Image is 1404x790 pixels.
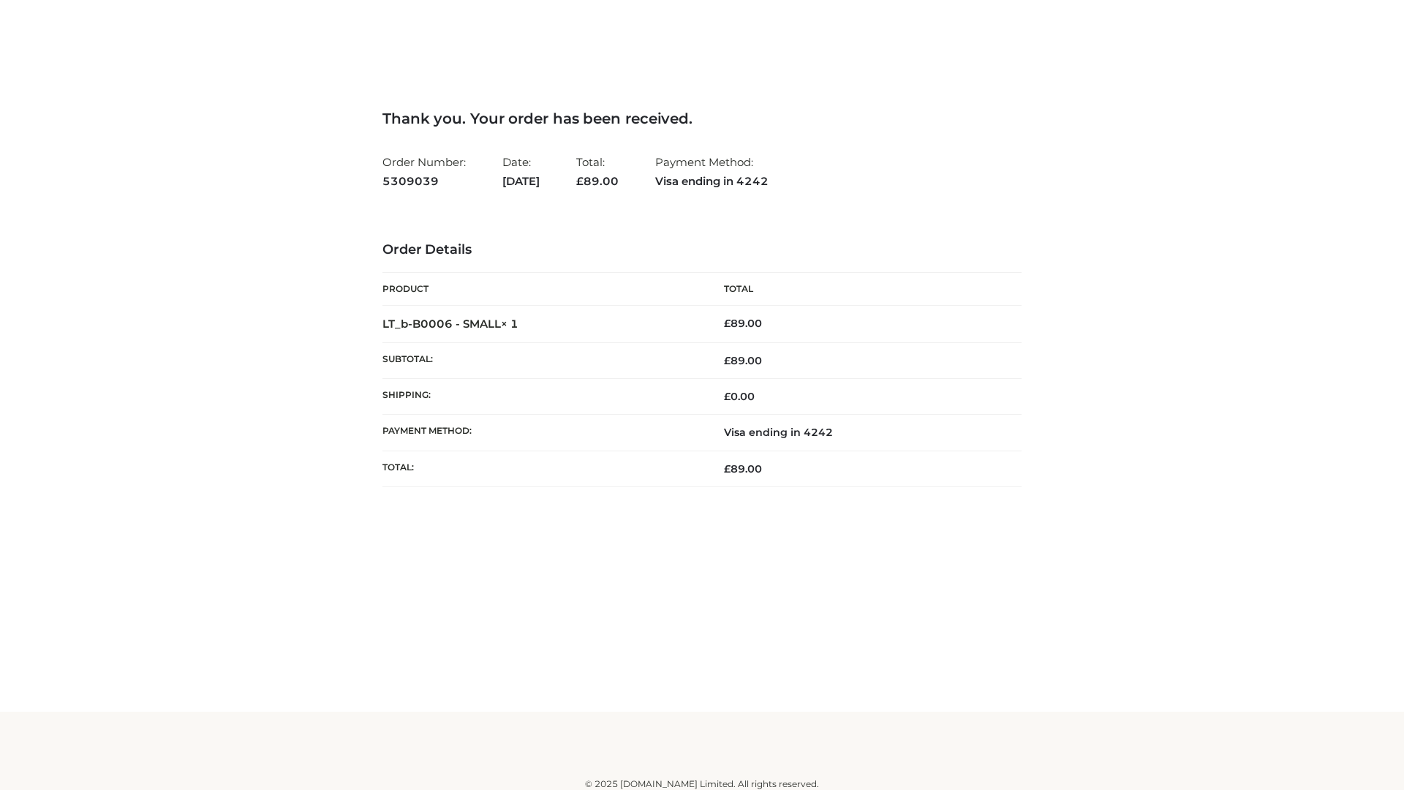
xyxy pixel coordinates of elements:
th: Product [382,273,702,306]
h3: Thank you. Your order has been received. [382,110,1022,127]
h3: Order Details [382,242,1022,258]
td: Visa ending in 4242 [702,415,1022,451]
span: £ [724,462,731,475]
strong: 5309039 [382,172,466,191]
th: Subtotal: [382,342,702,378]
strong: Visa ending in 4242 [655,172,769,191]
bdi: 0.00 [724,390,755,403]
span: 89.00 [576,174,619,188]
span: £ [724,390,731,403]
strong: × 1 [501,317,518,331]
li: Total: [576,149,619,194]
bdi: 89.00 [724,317,762,330]
th: Total: [382,451,702,486]
strong: [DATE] [502,172,540,191]
span: 89.00 [724,354,762,367]
span: £ [724,354,731,367]
th: Payment method: [382,415,702,451]
strong: LT_b-B0006 - SMALL [382,317,518,331]
span: £ [576,174,584,188]
th: Total [702,273,1022,306]
li: Date: [502,149,540,194]
li: Payment Method: [655,149,769,194]
th: Shipping: [382,379,702,415]
span: 89.00 [724,462,762,475]
li: Order Number: [382,149,466,194]
span: £ [724,317,731,330]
